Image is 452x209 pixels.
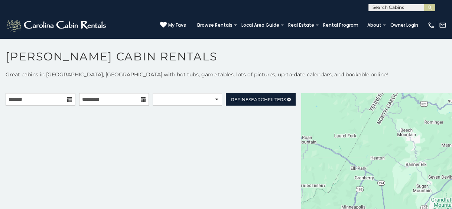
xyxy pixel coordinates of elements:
[364,20,385,30] a: About
[284,20,318,30] a: Real Estate
[231,97,286,102] span: Refine Filters
[6,18,108,33] img: White-1-2.png
[160,21,186,29] a: My Favs
[194,20,236,30] a: Browse Rentals
[226,93,296,106] a: RefineSearchFilters
[238,20,283,30] a: Local Area Guide
[319,20,362,30] a: Rental Program
[168,22,186,29] span: My Favs
[248,97,268,102] span: Search
[439,21,446,29] img: mail-regular-white.png
[387,20,422,30] a: Owner Login
[427,21,435,29] img: phone-regular-white.png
